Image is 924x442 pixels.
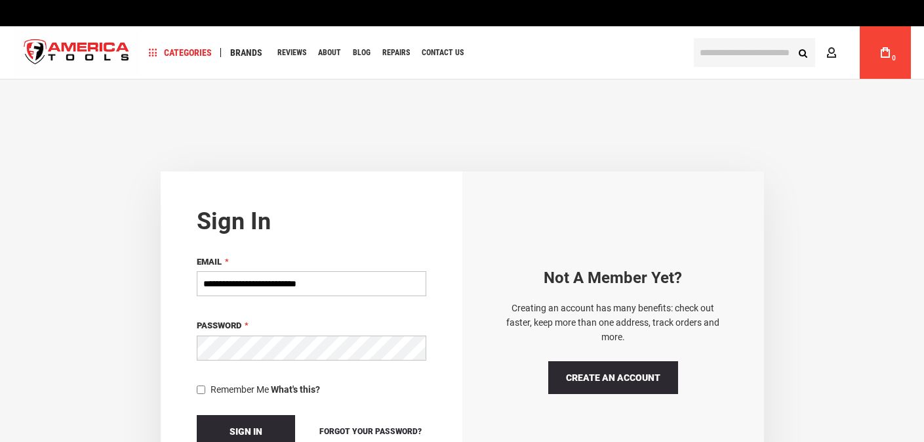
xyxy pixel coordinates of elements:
[271,384,320,395] strong: What's this?
[230,426,262,437] span: Sign In
[892,55,896,62] span: 0
[347,44,376,62] a: Blog
[230,48,262,57] span: Brands
[353,49,371,56] span: Blog
[382,49,410,56] span: Repairs
[498,301,728,345] p: Creating an account has many benefits: check out faster, keep more than one address, track orders...
[315,424,426,439] a: Forgot Your Password?
[197,257,222,267] span: Email
[143,44,218,62] a: Categories
[566,372,660,383] span: Create an Account
[277,49,306,56] span: Reviews
[422,49,464,56] span: Contact Us
[197,320,241,330] span: Password
[790,40,815,65] button: Search
[544,269,682,287] strong: Not a Member yet?
[312,44,347,62] a: About
[416,44,470,62] a: Contact Us
[873,26,898,79] a: 0
[13,28,140,77] a: store logo
[197,208,271,235] strong: Sign in
[224,44,268,62] a: Brands
[149,48,212,57] span: Categories
[271,44,312,62] a: Reviews
[376,44,416,62] a: Repairs
[13,28,140,77] img: America Tools
[318,49,341,56] span: About
[319,427,422,436] span: Forgot Your Password?
[211,384,269,395] span: Remember Me
[548,361,678,394] a: Create an Account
